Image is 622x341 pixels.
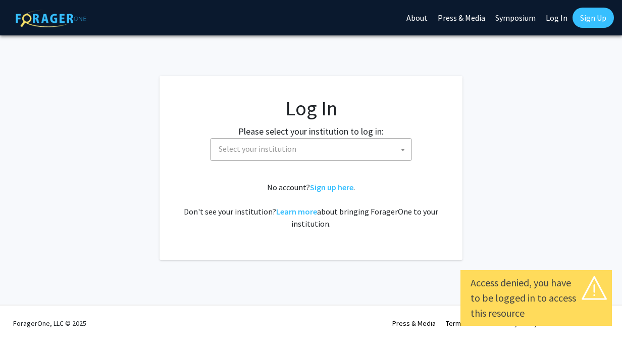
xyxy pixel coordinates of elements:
[180,181,442,230] div: No account? . Don't see your institution? about bringing ForagerOne to your institution.
[13,306,86,341] div: ForagerOne, LLC © 2025
[215,139,411,159] span: Select your institution
[310,182,353,192] a: Sign up here
[446,319,486,328] a: Terms of Use
[238,124,384,138] label: Please select your institution to log in:
[471,275,602,321] div: Access denied, you have to be logged in to access this resource
[392,319,436,328] a: Press & Media
[219,144,296,154] span: Select your institution
[210,138,412,161] span: Select your institution
[573,8,614,28] a: Sign Up
[16,10,86,27] img: ForagerOne Logo
[180,96,442,120] h1: Log In
[276,206,317,217] a: Learn more about bringing ForagerOne to your institution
